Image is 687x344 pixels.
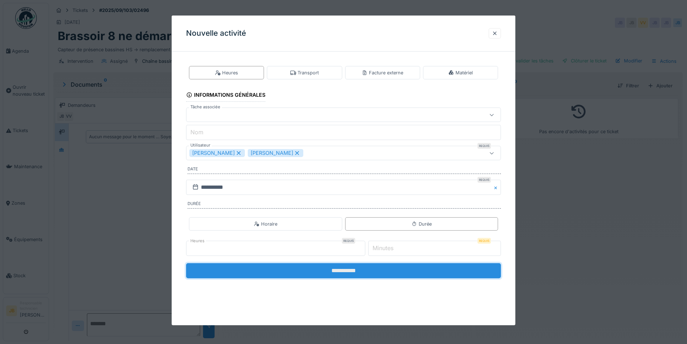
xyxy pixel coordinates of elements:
[189,104,222,110] label: Tâche associée
[189,238,206,244] label: Heures
[186,90,265,102] div: Informations générales
[411,221,432,227] div: Durée
[448,69,473,76] div: Matériel
[477,177,491,183] div: Requis
[477,238,491,244] div: Requis
[188,201,501,209] label: Durée
[215,69,238,76] div: Heures
[290,69,319,76] div: Transport
[254,221,277,227] div: Horaire
[188,166,501,174] label: Date
[186,29,246,38] h3: Nouvelle activité
[362,69,403,76] div: Facture externe
[493,180,501,195] button: Close
[371,244,395,252] label: Minutes
[189,142,212,148] label: Utilisateur
[342,238,355,244] div: Requis
[477,143,491,149] div: Requis
[189,149,245,157] div: [PERSON_NAME]
[189,128,205,136] label: Nom
[248,149,303,157] div: [PERSON_NAME]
